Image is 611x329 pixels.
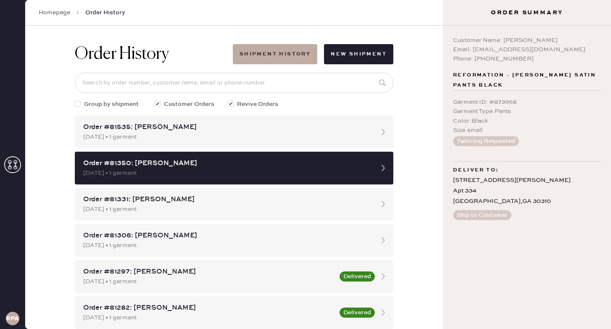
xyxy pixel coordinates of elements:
div: Order #81282: [PERSON_NAME] [83,303,334,313]
div: Customer Name: [PERSON_NAME] [453,36,601,45]
span: Order History [85,8,125,17]
div: Order #81350: [PERSON_NAME] [83,158,370,168]
iframe: Front Chat [571,291,607,327]
button: Shipment History [233,44,317,64]
h3: Order Summary [443,8,611,17]
div: [DATE] • 1 garment [83,205,370,214]
span: Customer Orders [164,100,214,109]
div: Order #81297: [PERSON_NAME] [83,267,334,277]
div: Garment ID : # 873958 [453,97,601,107]
div: Color : Black [453,116,601,126]
button: Delivered [340,271,375,282]
div: [DATE] • 1 garment [83,168,370,178]
div: Garment Type : Pants [453,107,601,116]
span: Reformation - [PERSON_NAME] Satin Pants Black [453,70,601,90]
div: [DATE] • 1 garment [83,277,334,286]
div: Size : small [453,126,601,135]
span: Deliver to: [453,165,498,175]
a: Homepage [39,8,70,17]
input: Search by order number, customer name, email or phone number [75,73,393,93]
div: Order #81331: [PERSON_NAME] [83,195,370,205]
div: [DATE] • 1 garment [83,241,370,250]
div: Phone: [PHONE_NUMBER] [453,54,601,63]
span: Group by shipment [84,100,139,109]
button: Ship to Customer [453,210,511,220]
button: New Shipment [324,44,393,64]
div: Order #81535: [PERSON_NAME] [83,122,370,132]
button: Tailoring Requested [453,136,519,146]
h1: Order History [75,44,169,64]
div: [DATE] • 1 garment [83,313,334,322]
div: [STREET_ADDRESS][PERSON_NAME] Apt 334 [GEOGRAPHIC_DATA] , GA 30310 [453,175,601,207]
div: Order #81306: [PERSON_NAME] [83,231,370,241]
div: Email: [EMAIL_ADDRESS][DOMAIN_NAME] [453,45,601,54]
h3: RPA [6,316,19,321]
button: Delivered [340,308,375,318]
div: [DATE] • 1 garment [83,132,370,142]
span: Revive Orders [237,100,278,109]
